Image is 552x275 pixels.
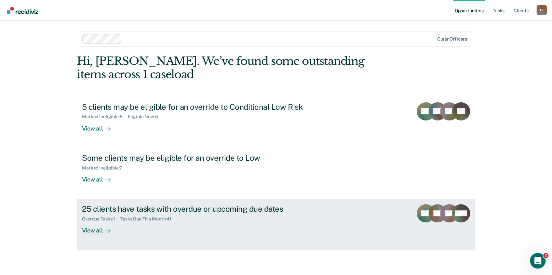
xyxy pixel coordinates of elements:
[82,165,127,171] div: Marked Ineligible : 7
[77,97,475,148] a: 5 clients may be eligible for an override to Conditional Low RiskMarked Ineligible:8Eligible Now:...
[120,216,177,222] div: Tasks Due This Month : 41
[536,5,547,15] div: F J
[77,55,396,81] div: Hi, [PERSON_NAME]. We’ve found some outstanding items across 1 caseload
[77,199,475,250] a: 25 clients have tasks with overdue or upcoming due datesOverdue Tasks:1Tasks Due This Month:41Vie...
[82,222,118,234] div: View all
[543,253,548,258] span: 2
[437,36,467,42] div: Clear officers
[128,114,163,119] div: Eligible Now : 5
[82,119,118,132] div: View all
[7,7,38,14] img: Recidiviz
[82,170,118,183] div: View all
[82,153,310,163] div: Some clients may be eligible for an override to Low
[82,216,120,222] div: Overdue Tasks : 1
[536,5,547,15] button: Profile dropdown button
[77,148,475,199] a: Some clients may be eligible for an override to LowMarked Ineligible:7View all
[530,253,545,269] iframe: Intercom live chat
[82,204,310,214] div: 25 clients have tasks with overdue or upcoming due dates
[82,102,310,112] div: 5 clients may be eligible for an override to Conditional Low Risk
[82,114,128,119] div: Marked Ineligible : 8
